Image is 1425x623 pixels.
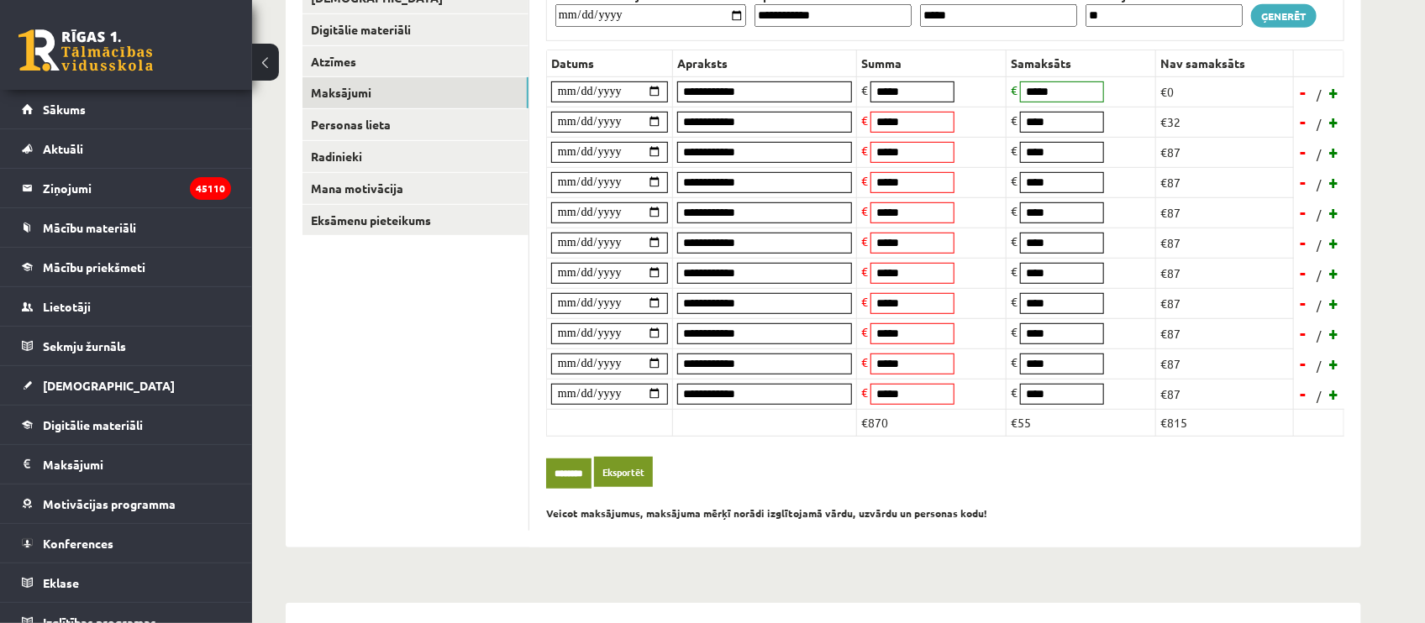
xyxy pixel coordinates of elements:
span: € [861,354,868,369]
a: [DEMOGRAPHIC_DATA] [22,366,231,405]
span: / [1315,86,1323,103]
span: € [861,385,868,400]
span: € [861,264,868,279]
a: Maksājumi [22,445,231,484]
i: 45110 [190,177,231,200]
span: Mācību materiāli [43,220,136,235]
td: €0 [1156,76,1294,107]
span: / [1315,175,1323,193]
td: €32 [1156,107,1294,137]
a: - [1296,230,1312,255]
span: Digitālie materiāli [43,417,143,432]
a: - [1296,381,1312,406]
th: Summa [857,50,1007,76]
th: Nav samaksāts [1156,50,1294,76]
a: - [1296,200,1312,225]
a: + [1326,80,1343,105]
span: / [1315,327,1323,344]
td: €87 [1156,137,1294,167]
span: / [1315,387,1323,405]
span: € [1011,354,1017,369]
a: - [1296,260,1312,285]
a: Mācību priekšmeti [22,248,231,286]
th: Apraksts [673,50,857,76]
a: Radinieki [302,141,528,172]
span: Motivācijas programma [43,496,176,511]
span: € [1011,385,1017,400]
span: € [1011,203,1017,218]
a: Lietotāji [22,287,231,326]
span: € [1011,82,1017,97]
td: €87 [1156,167,1294,197]
a: Digitālie materiāli [22,406,231,444]
a: + [1326,381,1343,406]
a: Eksāmenu pieteikums [302,205,528,236]
a: - [1296,80,1312,105]
a: + [1326,200,1343,225]
span: Mācību priekšmeti [43,259,145,275]
a: Konferences [22,524,231,563]
span: € [1011,264,1017,279]
span: / [1315,115,1323,133]
a: - [1296,291,1312,316]
span: € [1011,324,1017,339]
td: €55 [1007,409,1156,436]
a: + [1326,139,1343,165]
td: €87 [1156,288,1294,318]
a: Eklase [22,563,231,602]
td: €87 [1156,258,1294,288]
a: Atzīmes [302,46,528,77]
a: + [1326,109,1343,134]
span: Aktuāli [43,141,83,156]
a: - [1296,351,1312,376]
span: € [1011,143,1017,158]
a: Aktuāli [22,129,231,168]
td: €87 [1156,348,1294,379]
a: Mana motivācija [302,173,528,204]
a: Sekmju žurnāls [22,327,231,365]
a: Motivācijas programma [22,484,231,523]
a: Rīgas 1. Tālmācības vidusskola [18,29,153,71]
a: + [1326,260,1343,285]
legend: Maksājumi [43,445,231,484]
a: + [1326,230,1343,255]
td: €870 [857,409,1007,436]
th: Datums [547,50,673,76]
span: € [861,233,868,249]
span: € [1011,113,1017,128]
span: / [1315,145,1323,163]
a: - [1296,170,1312,195]
a: Personas lieta [302,109,528,140]
span: Sekmju žurnāls [43,338,126,353]
span: / [1315,206,1323,223]
span: € [1011,294,1017,309]
span: € [1011,233,1017,249]
a: Ģenerēt [1251,4,1317,28]
span: € [861,143,868,158]
span: / [1315,236,1323,254]
span: € [861,324,868,339]
a: + [1326,291,1343,316]
a: Sākums [22,90,231,128]
th: Samaksāts [1007,50,1156,76]
a: Digitālie materiāli [302,14,528,45]
span: Eklase [43,575,79,590]
a: - [1296,139,1312,165]
a: + [1326,321,1343,346]
a: Eksportēt [594,457,653,488]
span: / [1315,266,1323,284]
span: Sākums [43,102,86,117]
span: / [1315,357,1323,374]
b: Veicot maksājumus, maksājuma mērķī norādi izglītojamā vārdu, uzvārdu un personas kodu! [546,506,987,520]
span: € [861,82,868,97]
a: Maksājumi [302,77,528,108]
span: Lietotāji [43,299,91,314]
span: € [861,203,868,218]
span: [DEMOGRAPHIC_DATA] [43,378,175,393]
td: €815 [1156,409,1294,436]
span: € [861,173,868,188]
legend: Ziņojumi [43,169,231,207]
td: €87 [1156,197,1294,228]
span: / [1315,296,1323,314]
span: € [1011,173,1017,188]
